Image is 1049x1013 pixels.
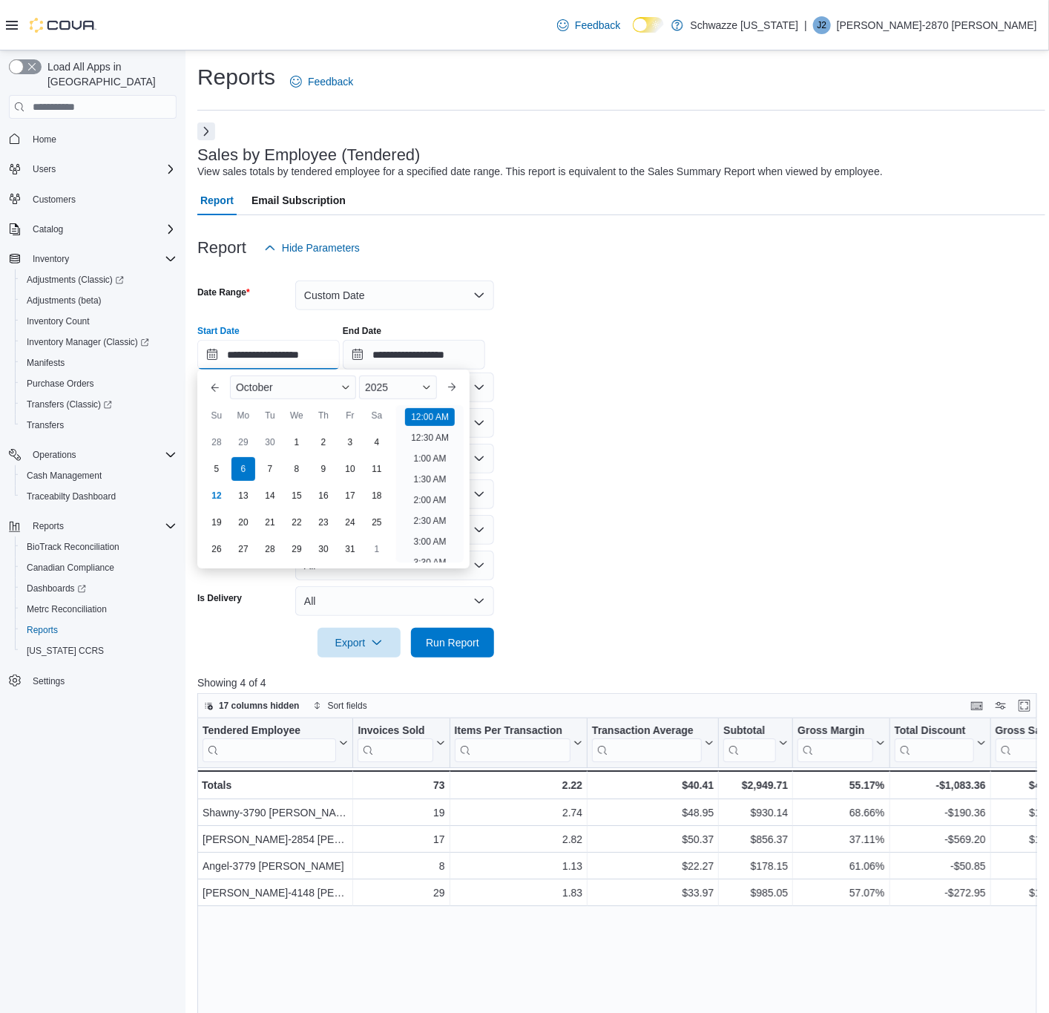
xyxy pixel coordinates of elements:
h1: Reports [197,62,275,92]
div: View sales totals by tendered employee for a specified date range. This report is equivalent to t... [197,164,883,180]
button: Open list of options [473,417,485,429]
a: [US_STATE] CCRS [21,642,110,660]
button: Gross Margin [798,724,884,762]
a: Transfers (Classic) [15,394,182,415]
div: Jenessa-2870 Arellano [813,16,831,34]
div: Gross Margin [798,724,872,738]
span: [US_STATE] CCRS [27,645,104,657]
div: Totals [202,776,348,794]
div: day-14 [258,484,282,508]
div: Th [312,404,335,427]
div: Gross Margin [798,724,872,762]
span: Manifests [21,354,177,372]
span: Cash Management [21,467,177,485]
div: day-20 [231,511,255,534]
div: $40.41 [592,776,714,794]
span: Inventory Count [21,312,177,330]
button: Export [318,628,401,658]
span: Run Report [426,635,479,650]
a: Customers [27,191,82,209]
span: Feedback [575,18,620,33]
div: 2.82 [455,830,583,848]
div: Transaction Average [592,724,702,762]
button: All [295,586,494,616]
button: Reports [27,517,70,535]
div: Tendered Employee [203,724,336,738]
span: 17 columns hidden [219,700,300,712]
span: Load All Apps in [GEOGRAPHIC_DATA] [42,59,177,89]
div: $178.15 [723,857,788,875]
div: 1.83 [455,884,583,902]
div: day-28 [205,430,228,454]
div: Angel-3779 [PERSON_NAME] [203,857,348,875]
label: Start Date [197,325,240,337]
div: Button. Open the month selector. October is currently selected. [230,376,356,399]
button: Users [27,160,62,178]
a: Reports [21,621,64,639]
div: day-29 [285,537,309,561]
div: Total Discount [895,724,974,738]
div: Shawny-3790 [PERSON_NAME] [203,804,348,822]
span: Reports [27,517,177,535]
p: Schwazze [US_STATE] [691,16,799,34]
a: Inventory Manager (Classic) [15,332,182,353]
h3: Sales by Employee (Tendered) [197,146,421,164]
span: 2025 [365,381,388,393]
div: day-19 [205,511,228,534]
div: day-6 [231,457,255,481]
div: day-5 [205,457,228,481]
a: Home [27,131,62,148]
a: Dashboards [21,580,92,597]
span: Inventory Count [27,315,90,327]
span: BioTrack Reconciliation [27,541,119,553]
div: 2.74 [455,804,583,822]
button: Users [3,159,182,180]
span: Adjustments (beta) [27,295,102,306]
p: [PERSON_NAME]-2870 [PERSON_NAME] [837,16,1037,34]
label: Date Range [197,286,250,298]
span: Adjustments (Classic) [21,271,177,289]
button: Inventory Count [15,311,182,332]
li: 3:30 AM [408,554,453,571]
input: Press the down key to open a popover containing a calendar. [343,340,485,370]
span: Adjustments (beta) [21,292,177,309]
span: Canadian Compliance [21,559,177,577]
button: Purchase Orders [15,373,182,394]
div: $930.14 [723,804,788,822]
div: -$50.85 [895,857,986,875]
button: Transaction Average [592,724,714,762]
a: Manifests [21,354,70,372]
a: Transfers (Classic) [21,396,118,413]
div: Sa [365,404,389,427]
div: day-31 [338,537,362,561]
label: Is Delivery [197,592,242,604]
span: Users [33,163,56,175]
div: Mo [231,404,255,427]
button: Custom Date [295,281,494,310]
span: Inventory Manager (Classic) [21,333,177,351]
h3: Report [197,239,246,257]
div: $985.05 [723,884,788,902]
button: Settings [3,670,182,692]
a: Feedback [284,67,359,96]
span: Report [200,186,234,215]
li: 12:00 AM [405,408,455,426]
div: 73 [358,776,444,794]
div: 8 [358,857,444,875]
div: Transaction Average [592,724,702,738]
span: Canadian Compliance [27,562,114,574]
span: Settings [27,672,177,690]
button: Cash Management [15,465,182,486]
button: Catalog [27,220,69,238]
div: day-4 [365,430,389,454]
a: Traceabilty Dashboard [21,488,122,505]
div: Total Discount [895,724,974,762]
div: $856.37 [723,830,788,848]
span: Export [326,628,392,658]
button: Tendered Employee [203,724,348,762]
button: [US_STATE] CCRS [15,640,182,661]
a: BioTrack Reconciliation [21,538,125,556]
button: Customers [3,188,182,210]
span: Operations [27,446,177,464]
li: 1:00 AM [408,450,453,468]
